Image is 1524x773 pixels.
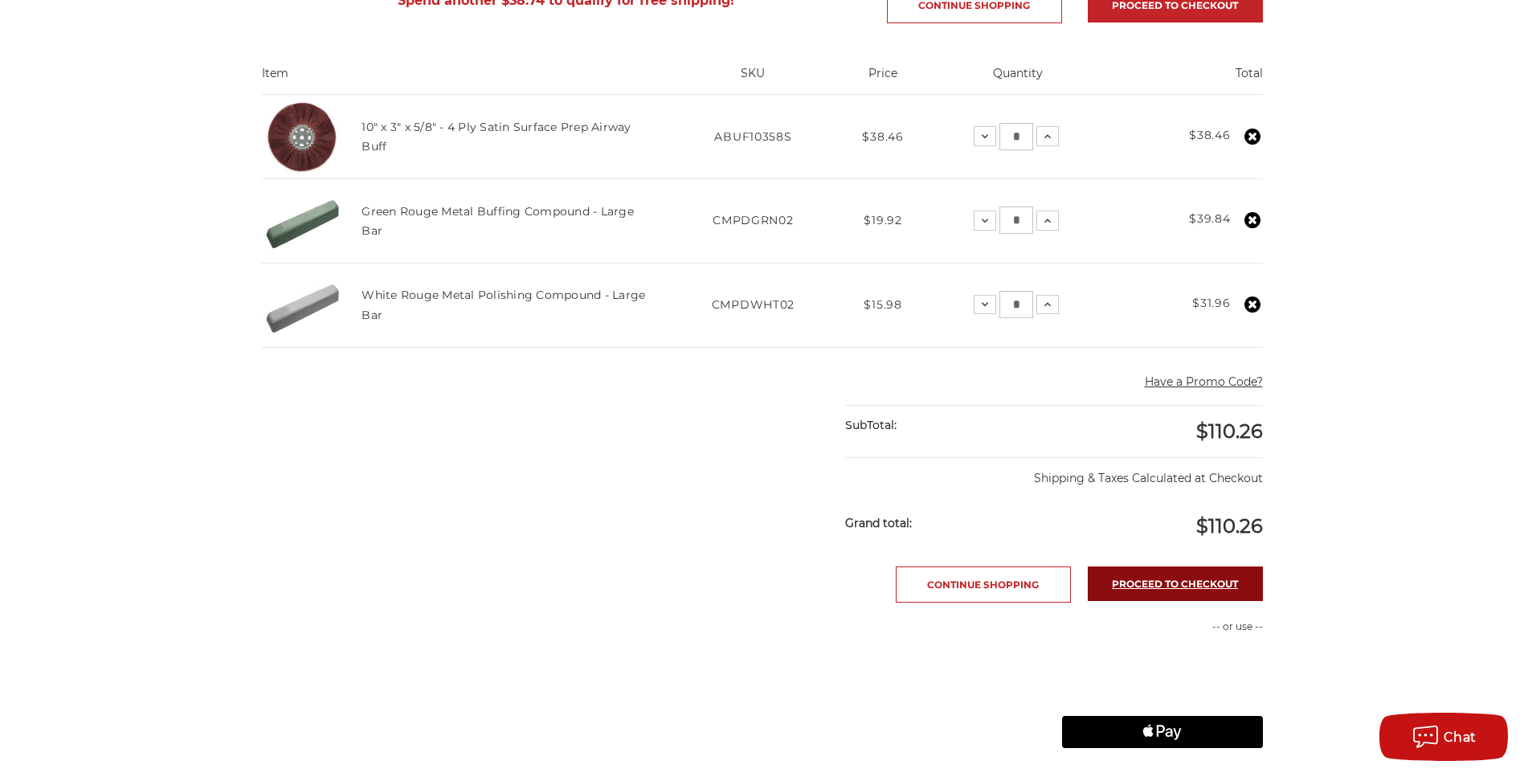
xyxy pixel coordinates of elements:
span: CMPDGRN02 [713,213,793,227]
input: 10" x 3" x 5/8" - 4 Ply Satin Surface Prep Airway Buff Quantity: [999,123,1033,150]
img: 10 inch satin surface prep airway buffing wheel [262,96,342,177]
strong: Grand total: [845,516,912,530]
p: -- or use -- [1062,620,1263,634]
a: Proceed to checkout [1088,566,1263,601]
iframe: PayPal-paypal [1062,651,1263,683]
input: Green Rouge Metal Buffing Compound - Large Bar Quantity: [999,207,1033,234]
a: 10" x 3" x 5/8" - 4 Ply Satin Surface Prep Airway Buff [362,120,631,153]
th: Item [262,65,667,94]
strong: $39.84 [1189,211,1230,226]
th: Total [1109,65,1263,94]
span: Chat [1444,730,1477,745]
a: Green Rouge Metal Buffing Compound - Large Bar [362,204,634,238]
span: $19.92 [864,213,901,227]
span: CMPDWHT02 [712,297,795,312]
th: SKU [666,65,840,94]
p: Shipping & Taxes Calculated at Checkout [845,457,1262,487]
span: $110.26 [1196,514,1263,538]
strong: $38.46 [1189,128,1230,142]
th: Price [840,65,926,94]
img: White Rouge Buffing Compound [262,265,342,346]
div: SubTotal: [845,406,1054,445]
span: $38.46 [862,129,903,144]
span: $15.98 [864,297,901,312]
button: Chat [1379,713,1508,761]
a: Continue Shopping [896,566,1071,603]
a: White Rouge Metal Polishing Compound - Large Bar [362,288,645,321]
button: Have a Promo Code? [1145,374,1263,391]
img: Green Rouge Aluminum Buffing Compound [262,181,342,261]
input: White Rouge Metal Polishing Compound - Large Bar Quantity: [999,291,1033,318]
span: ABUF10358S [714,129,791,144]
strong: $31.96 [1192,296,1230,310]
span: $110.26 [1196,419,1263,443]
th: Quantity [926,65,1109,94]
